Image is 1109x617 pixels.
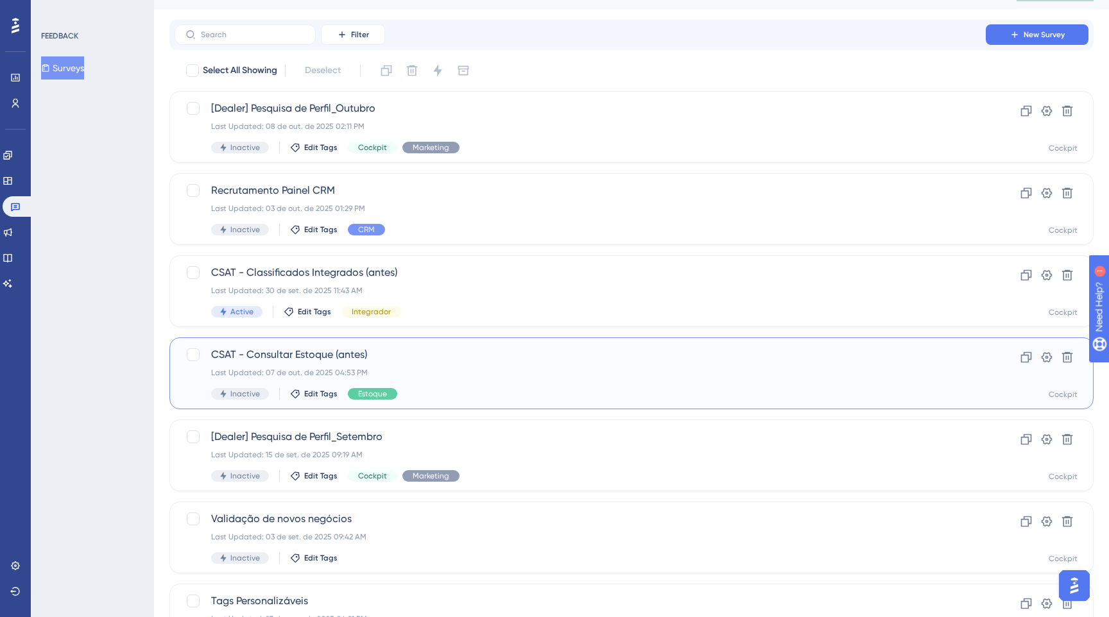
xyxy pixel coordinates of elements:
[290,142,338,153] button: Edit Tags
[321,24,385,45] button: Filter
[230,307,254,317] span: Active
[351,30,369,40] span: Filter
[211,285,949,296] div: Last Updated: 30 de set. de 2025 11:43 AM
[293,59,352,82] button: Deselect
[413,471,449,481] span: Marketing
[1049,554,1078,564] div: Cockpit
[304,471,338,481] span: Edit Tags
[201,30,305,39] input: Search
[211,347,949,362] span: CSAT - Consultar Estoque (antes)
[89,6,93,17] div: 1
[1049,307,1078,317] div: Cockpit
[211,101,949,116] span: [Dealer] Pesquisa de Perfil_Outubro
[211,450,949,460] div: Last Updated: 15 de set. de 2025 09:19 AM
[1055,566,1094,605] iframe: UserGuiding AI Assistant Launcher
[230,389,260,399] span: Inactive
[352,307,391,317] span: Integrador
[290,471,338,481] button: Edit Tags
[211,265,949,280] span: CSAT - Classificados Integrados (antes)
[304,224,338,235] span: Edit Tags
[203,63,277,78] span: Select All Showing
[211,593,949,609] span: Tags Personalizáveis
[413,142,449,153] span: Marketing
[304,142,338,153] span: Edit Tags
[211,429,949,444] span: [Dealer] Pesquisa de Perfil_Setembro
[358,224,375,235] span: CRM
[230,224,260,235] span: Inactive
[230,142,260,153] span: Inactive
[284,307,331,317] button: Edit Tags
[986,24,1088,45] button: New Survey
[211,511,949,527] span: Validação de novos negócios
[290,224,338,235] button: Edit Tags
[304,553,338,563] span: Edit Tags
[211,183,949,198] span: Recrutamento Painel CRM
[1024,30,1065,40] span: New Survey
[358,142,387,153] span: Cockpit
[41,31,78,41] div: FEEDBACK
[358,389,387,399] span: Estoque
[211,121,949,131] div: Last Updated: 08 de out. de 2025 02:11 PM
[1049,471,1078,482] div: Cockpit
[230,471,260,481] span: Inactive
[41,56,84,80] button: Surveys
[358,471,387,481] span: Cockpit
[304,389,338,399] span: Edit Tags
[1049,225,1078,235] div: Cockpit
[211,203,949,214] div: Last Updated: 03 de out. de 2025 01:29 PM
[290,553,338,563] button: Edit Tags
[1049,389,1078,400] div: Cockpit
[211,368,949,378] div: Last Updated: 07 de out. de 2025 04:53 PM
[30,3,80,19] span: Need Help?
[298,307,331,317] span: Edit Tags
[305,63,341,78] span: Deselect
[211,532,949,542] div: Last Updated: 03 de set. de 2025 09:42 AM
[1049,143,1078,153] div: Cockpit
[290,389,338,399] button: Edit Tags
[230,553,260,563] span: Inactive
